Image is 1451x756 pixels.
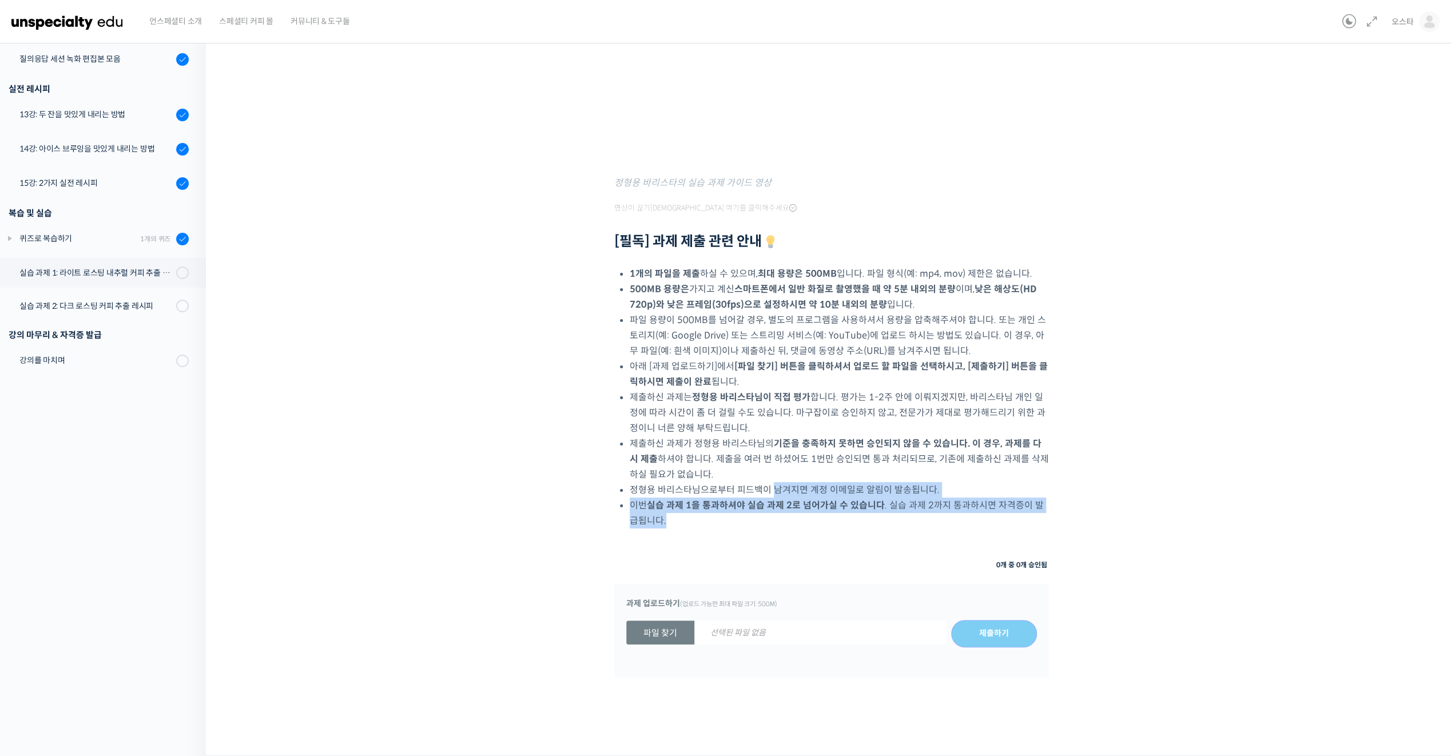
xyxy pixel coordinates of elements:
[630,360,1048,388] strong: [파일 찾기] 버튼을 클릭하셔서 업로드 할 파일을 선택하시고, [제출하기] 버튼을 클릭하시면 제출이 완료
[19,354,173,367] div: 강의를 마치며
[680,600,777,608] span: (업로드 가능한 최대 파일 크기: 500M)
[3,363,75,391] a: 홈
[734,283,956,295] strong: 스마트폰에서 일반 화질로 촬영했을 때 약 5분 내외의 분량
[9,205,189,221] div: 복습 및 실습
[19,108,173,121] div: 13강: 두 잔을 맛있게 내리는 방법
[614,204,797,213] span: 영상이 끊기[DEMOGRAPHIC_DATA] 여기를 클릭해주세요
[19,142,173,155] div: 14강: 아이스 브루잉을 맛있게 내리는 방법
[694,621,782,644] span: 선택된 파일 없음
[105,380,118,389] span: 대화
[626,620,694,644] strong: 파일 찾기
[630,283,689,295] strong: 500MB 용량은
[764,235,777,249] img: 💡
[9,81,189,97] div: 실전 레시피
[630,498,1049,528] li: 이번 . 실습 과제 2까지 통과하시면 자격증이 발급됩니다.
[623,557,1049,572] div: 0개 중 0개 승인됨
[177,380,190,389] span: 설정
[630,268,700,280] strong: 1개의 파일을 제출
[630,482,1049,498] li: 정형용 바리스타님으로부터 피드백이 남겨지면 계정 이메일로 알림이 발송됩니다.
[758,268,837,280] strong: 최대 용량은 500MB
[626,596,1037,612] div: 과제 업로드하기
[75,363,148,391] a: 대화
[630,436,1049,482] li: 제출하신 과제가 정형용 바리스타님의 하셔야 합니다. 제출을 여러 번 하셨어도 1번만 승인되면 통과 처리되므로, 기존에 제출하신 과제를 삭제하실 필요가 없습니다.
[19,53,173,65] div: 질의응답 세션 녹화 편집본 모음
[19,300,173,312] div: 실습 과제 2: 다크 로스팅 커피 추출 레시피
[19,266,173,279] div: 실습 과제 1: 라이트 로스팅 내추럴 커피 추출 레시피
[630,312,1049,359] li: 파일 용량이 500MB를 넘어갈 경우, 별도의 프로그램을 사용하셔서 용량을 압축해주셔야 합니다. 또는 개인 스토리지(예: Google Drive) 또는 스트리밍 서비스(예: ...
[614,233,779,250] strong: [필독] 과제 제출 관련 안내
[9,327,189,343] div: 강의 마무리 & 자격증 발급
[614,177,772,189] span: 정형용 바리스타의 실습 과제 가이드 영상
[19,232,137,245] div: 퀴즈로 복습하기
[148,363,220,391] a: 설정
[647,499,885,511] strong: 실습 과제 1을 통과하셔야 실습 과제 2로 넘어가실 수 있습니다
[19,177,173,189] div: 15강: 2가지 실전 레시피
[630,281,1049,312] li: 가지고 계신 이며, 입니다.
[36,380,43,389] span: 홈
[630,266,1049,281] li: 하실 수 있으며, 입니다. 파일 형식(예: mp4, mov) 제한은 없습니다.
[692,391,810,403] strong: 정형용 바리스타님이 직접 평가
[951,620,1037,647] input: 제출하기
[140,233,170,244] div: 1개의 퀴즈
[630,437,1041,465] strong: 기준을 충족하지 못하면 승인되지 않을 수 있습니다. 이 경우, 과제를 다시 제출
[630,389,1049,436] li: 제출하신 과제는 합니다. 평가는 1-2주 안에 이뤄지겠지만, 바리스타님 개인 일정에 따라 시간이 좀 더 걸릴 수도 있습니다. 마구잡이로 승인하지 않고, 전문가가 제대로 평가해...
[630,359,1049,389] li: 아래 [과제 업로드하기]에서 됩니다.
[1392,17,1413,27] span: 오스타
